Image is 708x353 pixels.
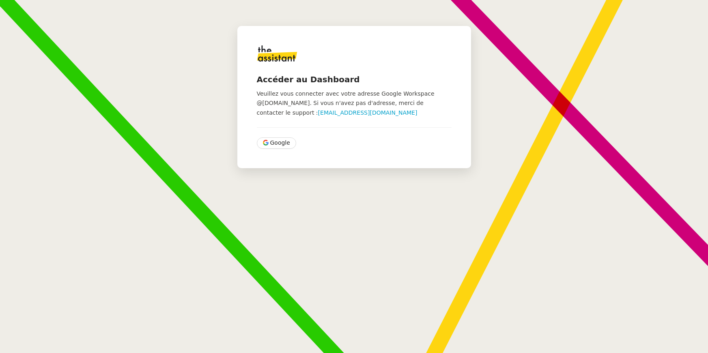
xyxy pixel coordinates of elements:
[270,138,290,148] span: Google
[257,137,296,149] button: Google
[257,90,435,116] span: Veuillez vous connecter avec votre adresse Google Workspace @[DOMAIN_NAME]. Si vous n'avez pas d'...
[318,109,417,116] a: [EMAIL_ADDRESS][DOMAIN_NAME]
[257,74,452,85] h4: Accéder au Dashboard
[257,45,297,62] img: logo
